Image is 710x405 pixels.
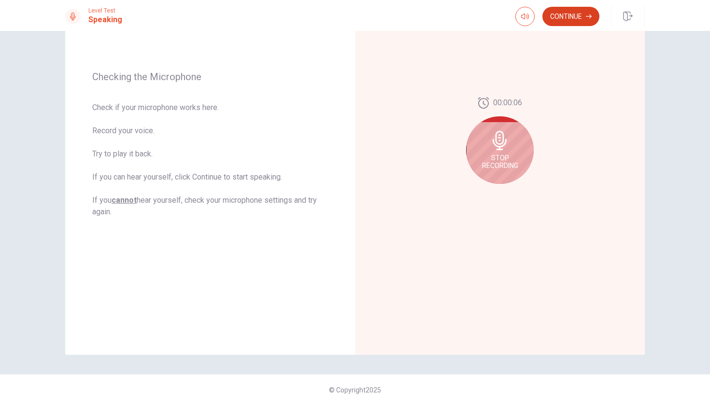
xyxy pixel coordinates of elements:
span: Check if your microphone works here. Record your voice. Try to play it back. If you can hear your... [92,102,328,218]
span: © Copyright 2025 [329,386,381,394]
span: Stop Recording [482,154,518,169]
span: Level Test [88,7,122,14]
span: Checking the Microphone [92,71,328,83]
h1: Speaking [88,14,122,26]
u: cannot [112,196,137,205]
button: Continue [542,7,599,26]
div: Stop Recording [466,116,534,184]
span: 00:00:06 [493,97,522,109]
